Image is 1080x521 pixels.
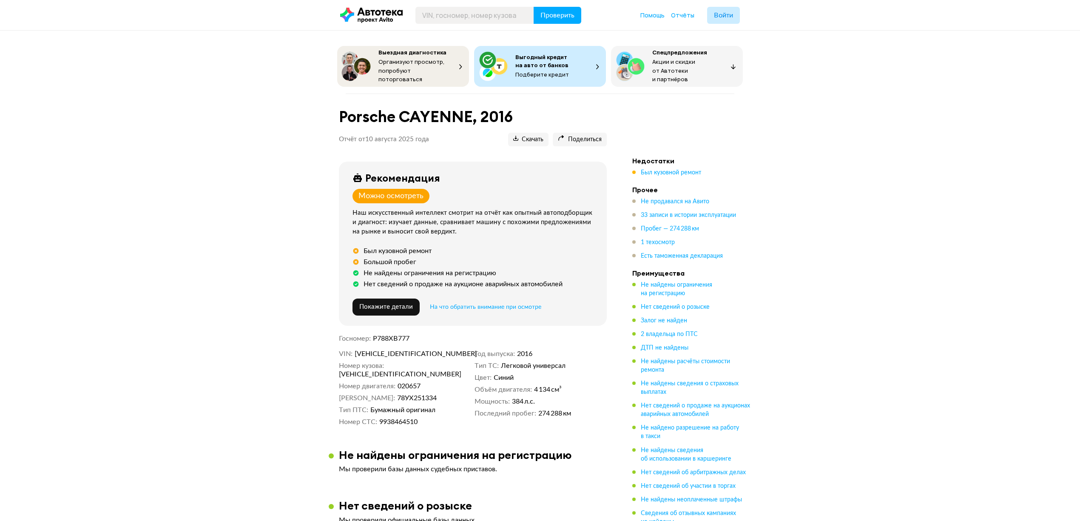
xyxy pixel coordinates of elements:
[558,136,602,144] span: Поделиться
[671,11,694,20] a: Отчёты
[632,157,751,165] h4: Недостатки
[671,11,694,19] span: Отчёты
[378,48,446,56] span: Выездная диагностика
[475,385,532,394] dt: Объём двигателя
[641,381,739,395] span: Не найдены сведения о страховых выплатах
[508,133,549,146] button: Скачать
[714,12,733,19] span: Войти
[501,362,566,370] span: Легковой универсал
[370,406,435,414] span: Бумажный оригинал
[339,394,395,402] dt: [PERSON_NAME]
[364,247,432,255] div: Был кузовной ремонт
[515,53,568,69] span: Выгодный кредит на авто от банков
[540,12,574,19] span: Проверить
[513,136,543,144] span: Скачать
[641,304,710,310] span: Нет сведений о розыске
[641,239,675,245] span: 1 техосмотр
[430,304,541,310] span: На что обратить внимание при осмотре
[517,350,532,358] span: 2016
[359,304,413,310] span: Покажите детали
[494,373,514,382] span: Синий
[515,71,569,78] span: Подберите кредит
[339,334,371,343] dt: Госномер
[364,269,496,277] div: Не найдены ограничения на регистрацию
[534,7,581,24] button: Проверить
[538,409,571,418] span: 274 288 км
[358,191,423,201] div: Можно осмотреть
[512,397,535,406] span: 384 л.с.
[641,331,698,337] span: 2 владельца по ПТС
[339,448,572,461] h3: Не найдены ограничения на регистрацию
[641,199,709,205] span: Не продавался на Авито
[553,133,607,146] button: Поделиться
[339,382,395,390] dt: Номер двигателя
[641,497,742,503] span: Не найдены неоплаченные штрафы
[475,373,492,382] dt: Цвет
[641,212,736,218] span: 33 записи в истории эксплуатации
[474,46,606,87] button: Выгодный кредит на авто от банковПодберите кредит
[611,46,743,87] button: СпецпредложенияАкции и скидки от Автотеки и партнёров
[641,345,688,351] span: ДТП не найдены
[632,269,751,277] h4: Преимущества
[640,11,665,19] span: Помощь
[641,403,750,417] span: Нет сведений о продаже на аукционах аварийных автомобилей
[339,406,368,414] dt: Тип ПТС
[339,350,352,358] dt: VIN
[641,425,739,439] span: Не найдено разрешение на работу в такси
[641,253,723,259] span: Есть таможенная декларация
[339,370,437,379] span: [VEHICLE_IDENTIFICATION_NUMBER]
[339,418,377,426] dt: Номер СТС
[339,499,472,512] h3: Нет сведений о розыске
[337,46,469,87] button: Выездная диагностикаОрганизуют просмотр, попробуют поторговаться
[352,208,597,236] div: Наш искусственный интеллект смотрит на отчёт как опытный автоподборщик и диагност: изучает данные...
[641,483,736,489] span: Нет сведений об участии в торгах
[339,465,607,473] p: Мы проверили базы данных судебных приставов.
[352,299,420,316] button: Покажите детали
[632,185,751,194] h4: Прочее
[475,397,510,406] dt: Мощность
[475,350,515,358] dt: Год выпуска
[373,335,409,342] span: Р788ХВ777
[355,350,452,358] span: [VEHICLE_IDENTIFICATION_NUMBER]
[475,362,499,370] dt: Тип ТС
[652,58,695,83] span: Акции и скидки от Автотеки и партнёров
[534,385,562,394] span: 4 134 см³
[398,382,421,390] span: 020657
[364,280,563,288] div: Нет сведений о продаже на аукционе аварийных автомобилей
[475,409,536,418] dt: Последний пробег
[339,362,384,370] dt: Номер кузова
[641,470,746,475] span: Нет сведений об арбитражных делах
[640,11,665,20] a: Помощь
[641,447,731,462] span: Не найдены сведения об использовании в каршеринге
[339,108,607,126] h1: Porsche CAYENNE, 2016
[641,226,699,232] span: Пробег — 274 288 км
[364,258,416,266] div: Большой пробег
[652,48,707,56] span: Спецпредложения
[641,359,730,373] span: Не найдены расчёты стоимости ремонта
[641,170,701,176] span: Был кузовной ремонт
[365,172,440,184] div: Рекомендация
[397,394,437,402] span: 78УХ251334
[641,318,687,324] span: Залог не найден
[339,135,429,144] p: Отчёт от 10 августа 2025 года
[641,282,712,296] span: Не найдены ограничения на регистрацию
[378,58,445,83] span: Организуют просмотр, попробуют поторговаться
[707,7,740,24] button: Войти
[415,7,534,24] input: VIN, госномер, номер кузова
[379,418,418,426] span: 9938464510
